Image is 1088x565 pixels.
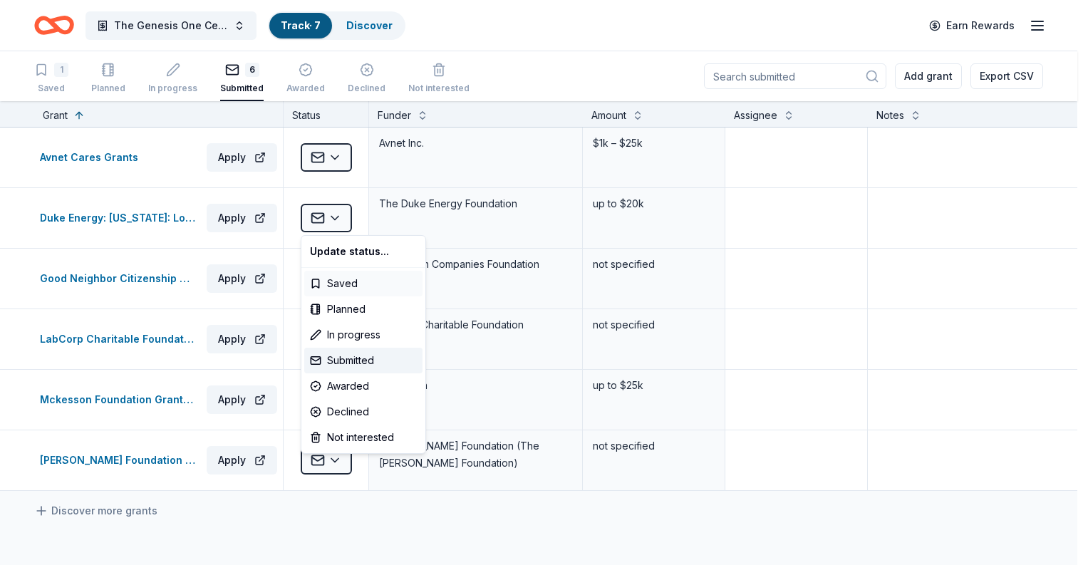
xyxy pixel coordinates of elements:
div: Saved [304,271,423,296]
div: Declined [304,399,423,425]
div: Awarded [304,373,423,399]
div: Planned [304,296,423,322]
div: In progress [304,322,423,348]
div: Submitted [304,348,423,373]
div: Update status... [304,239,423,264]
div: Not interested [304,425,423,450]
